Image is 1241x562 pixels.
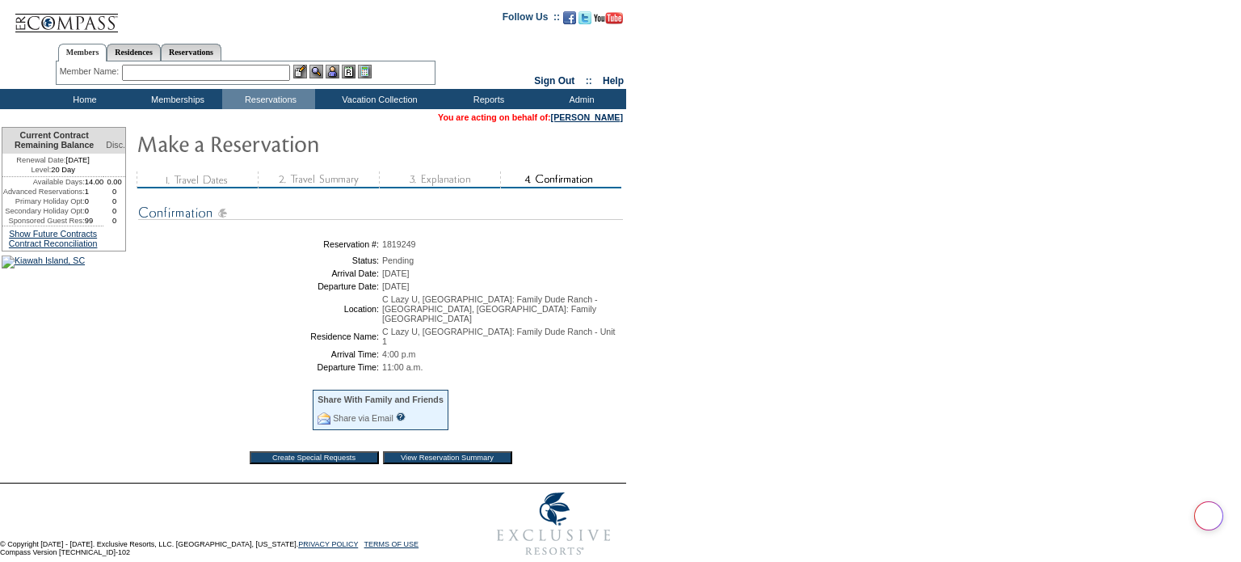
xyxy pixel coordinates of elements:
img: b_calculator.gif [358,65,372,78]
a: Members [58,44,107,61]
img: Reservations [342,65,355,78]
span: C Lazy U, [GEOGRAPHIC_DATA]: Family Dude Ranch - Unit 1 [382,327,616,346]
a: Follow us on Twitter [578,16,591,26]
td: Sponsored Guest Res: [2,216,85,226]
span: [DATE] [382,281,410,291]
span: Disc. [106,140,125,150]
td: Reports [440,89,533,109]
img: Impersonate [326,65,339,78]
a: Residences [107,44,161,61]
a: Reservations [161,44,221,61]
img: step1_state3.gif [137,171,258,188]
td: 0 [85,206,104,216]
td: Departure Time: [141,362,379,372]
span: :: [586,75,592,87]
td: Status: [141,256,379,265]
td: Memberships [129,89,222,109]
a: [PERSON_NAME] [551,112,623,122]
td: 99 [85,216,104,226]
td: Primary Holiday Opt: [2,196,85,206]
img: View [309,65,323,78]
td: Follow Us :: [503,10,560,29]
img: step4_state2.gif [500,171,621,188]
img: Make Reservation [137,127,460,159]
td: Arrival Date: [141,268,379,278]
td: Reservation #: [141,239,379,249]
img: step2_state3.gif [258,171,379,188]
span: C Lazy U, [GEOGRAPHIC_DATA]: Family Dude Ranch - [GEOGRAPHIC_DATA], [GEOGRAPHIC_DATA]: Family [GE... [382,294,598,323]
img: Subscribe to our YouTube Channel [594,12,623,24]
td: Vacation Collection [315,89,440,109]
a: Contract Reconciliation [9,239,98,248]
a: TERMS OF USE [364,540,419,548]
span: You are acting on behalf of: [438,112,623,122]
a: Sign Out [534,75,574,87]
td: Available Days: [2,177,85,187]
td: Residence Name: [141,327,379,346]
a: Share via Email [333,413,393,423]
span: [DATE] [382,268,410,278]
img: step3_state3.gif [379,171,500,188]
td: 0 [103,187,125,196]
td: 0.00 [103,177,125,187]
img: b_edit.gif [293,65,307,78]
a: Subscribe to our YouTube Channel [594,16,623,26]
td: 0 [103,206,125,216]
span: Renewal Date: [16,155,65,165]
span: 11:00 a.m. [382,362,423,372]
td: Location: [141,294,379,323]
input: What is this? [396,412,406,421]
a: Help [603,75,624,87]
td: Departure Date: [141,281,379,291]
img: Follow us on Twitter [578,11,591,24]
td: 14.00 [85,177,104,187]
input: View Reservation Summary [383,451,512,464]
td: 0 [103,196,125,206]
td: 1 [85,187,104,196]
a: Become our fan on Facebook [563,16,576,26]
td: Reservations [222,89,315,109]
td: 20 Day [2,165,103,177]
span: 4:00 p.m [382,349,415,359]
span: Pending [382,256,414,265]
td: [DATE] [2,154,103,165]
td: Secondary Holiday Opt: [2,206,85,216]
td: Advanced Reservations: [2,187,85,196]
td: Current Contract Remaining Balance [2,128,103,154]
td: Home [36,89,129,109]
img: Become our fan on Facebook [563,11,576,24]
span: Level: [31,165,51,175]
a: PRIVACY POLICY [298,540,358,548]
td: Arrival Time: [141,349,379,359]
a: Show Future Contracts [9,229,97,239]
td: 0 [103,216,125,226]
td: 0 [85,196,104,206]
input: Create Special Requests [250,451,379,464]
div: Share With Family and Friends [318,395,444,404]
span: 1819249 [382,239,416,249]
div: Member Name: [60,65,122,78]
td: Admin [533,89,626,109]
img: Kiawah Island, SC [2,256,85,268]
